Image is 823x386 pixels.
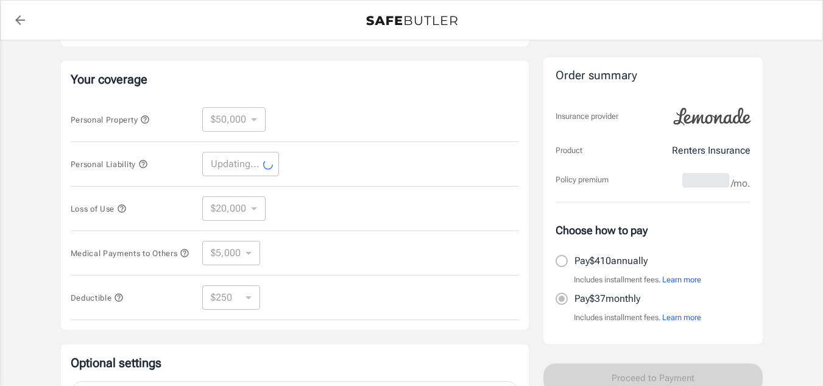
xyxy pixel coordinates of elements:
img: Lemonade [666,99,758,134]
p: Pay $410 annually [574,254,648,268]
button: Medical Payments to Others [71,246,190,260]
button: Learn more [662,274,701,286]
span: Medical Payments to Others [71,249,190,258]
p: Includes installment fees. [574,274,701,286]
span: Loss of Use [71,204,127,213]
div: Order summary [556,67,751,85]
p: Includes installment fees. [574,312,701,324]
span: Personal Liability [71,160,148,169]
button: Learn more [662,312,701,324]
p: Product [556,145,582,157]
p: Insurance provider [556,110,618,123]
p: Your coverage [71,71,519,88]
span: Personal Property [71,115,150,124]
p: Choose how to pay [556,222,751,238]
p: Renters Insurance [672,143,751,158]
p: Optional settings [71,354,519,371]
p: Pay $37 monthly [574,291,640,306]
span: Deductible [71,293,124,302]
button: Loss of Use [71,201,127,216]
button: Personal Property [71,112,150,127]
button: Deductible [71,290,124,305]
img: Back to quotes [366,16,457,26]
a: back to quotes [8,8,32,32]
button: Personal Liability [71,157,148,171]
span: /mo. [731,175,751,192]
p: Policy premium [556,174,609,186]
